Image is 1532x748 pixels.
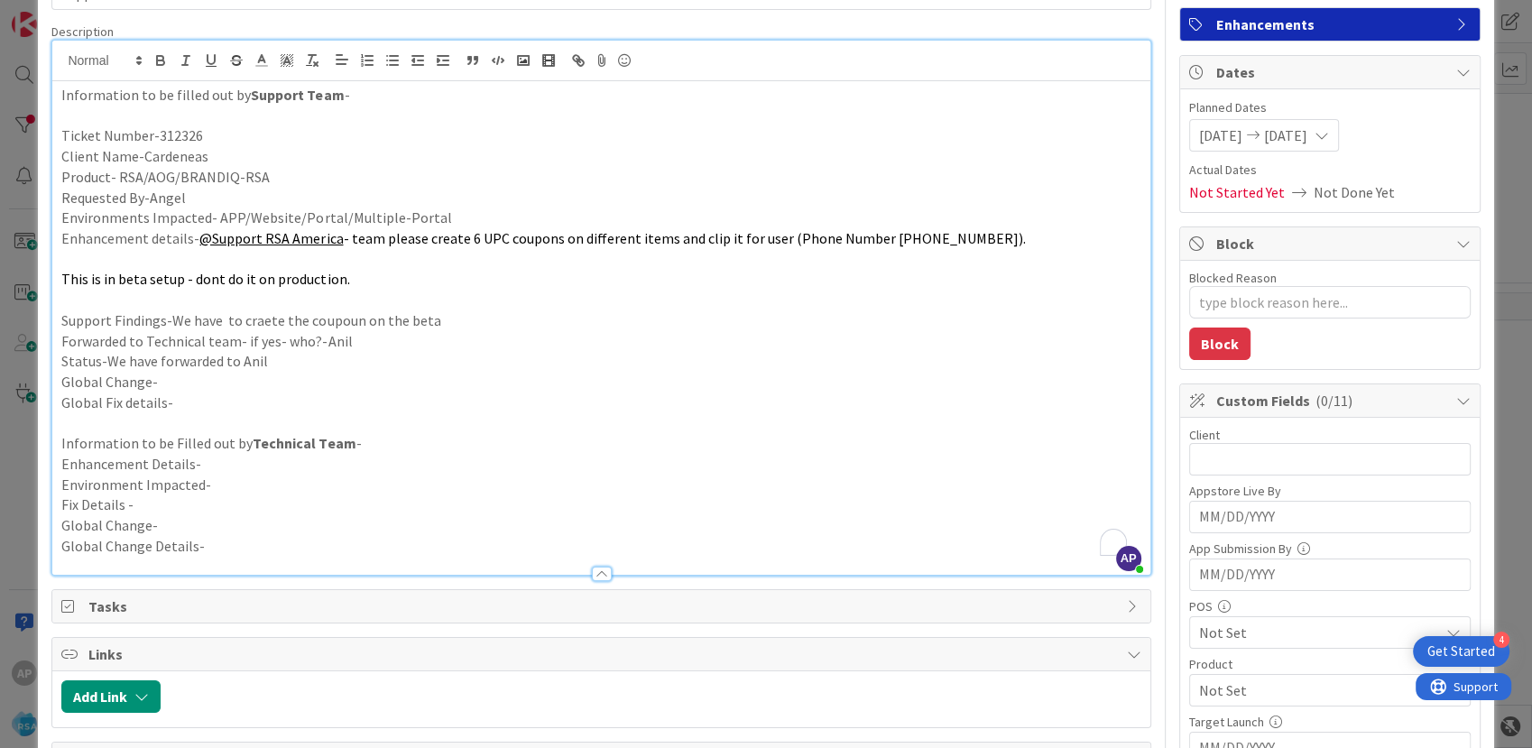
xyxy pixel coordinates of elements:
[61,680,161,713] button: Add Link
[61,188,1140,208] p: Requested By-Angel
[1116,546,1141,571] span: AP
[1189,161,1471,180] span: Actual Dates
[61,85,1140,106] p: Information to be filled out by -
[61,454,1140,475] p: Enhancement Details-
[1199,679,1439,701] span: Not Set
[61,536,1140,557] p: Global Change Details-
[1189,542,1471,555] div: App Submission By
[61,270,349,288] span: This is in beta setup - dont do it on production.
[61,372,1140,392] p: Global Change-
[52,81,1149,575] div: To enrich screen reader interactions, please activate Accessibility in Grammarly extension settings
[61,310,1140,331] p: Support Findings-We have to craete the coupoun on the beta
[1216,14,1447,35] span: Enhancements
[51,23,114,40] span: Description
[61,331,1140,352] p: Forwarded to Technical team- if yes- who?-Anil
[1189,181,1285,203] span: Not Started Yet
[343,229,1025,247] span: - team please create 6 UPC coupons on different items and clip it for user (Phone Number [PHONE_N...
[88,596,1117,617] span: Tasks
[251,86,344,104] strong: Support Team
[1427,642,1495,660] div: Get Started
[61,146,1140,167] p: Client Name-Cardeneas
[1216,233,1447,254] span: Block
[1189,328,1251,360] button: Block
[1189,658,1471,670] div: Product
[88,643,1117,665] span: Links
[1189,270,1277,286] label: Blocked Reason
[61,167,1140,188] p: Product- RSA/AOG/BRANDIQ-RSA
[1216,61,1447,83] span: Dates
[1189,600,1471,613] div: POS
[1264,125,1307,146] span: [DATE]
[1315,392,1352,410] span: ( 0/11 )
[253,434,355,452] strong: Technical Team
[1199,622,1439,643] span: Not Set
[1493,632,1509,648] div: 4
[61,475,1140,495] p: Environment Impacted-
[1314,181,1395,203] span: Not Done Yet
[61,515,1140,536] p: Global Change-
[61,494,1140,515] p: Fix Details -
[1199,502,1461,532] input: MM/DD/YYYY
[1413,636,1509,667] div: Open Get Started checklist, remaining modules: 4
[1199,125,1242,146] span: [DATE]
[199,229,343,247] a: @Support RSA America
[61,125,1140,146] p: Ticket Number-312326
[61,208,1140,228] p: Environments Impacted- APP/Website/Portal/Multiple-Portal
[61,433,1140,454] p: Information to be Filled out by -
[61,351,1140,372] p: Status-We have forwarded to Anil
[61,228,1140,249] p: Enhancement details-
[38,3,82,24] span: Support
[1189,427,1220,443] label: Client
[1216,390,1447,411] span: Custom Fields
[61,392,1140,413] p: Global Fix details-
[1189,98,1471,117] span: Planned Dates
[1199,559,1461,590] input: MM/DD/YYYY
[1189,716,1471,728] div: Target Launch
[1189,485,1471,497] div: Appstore Live By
